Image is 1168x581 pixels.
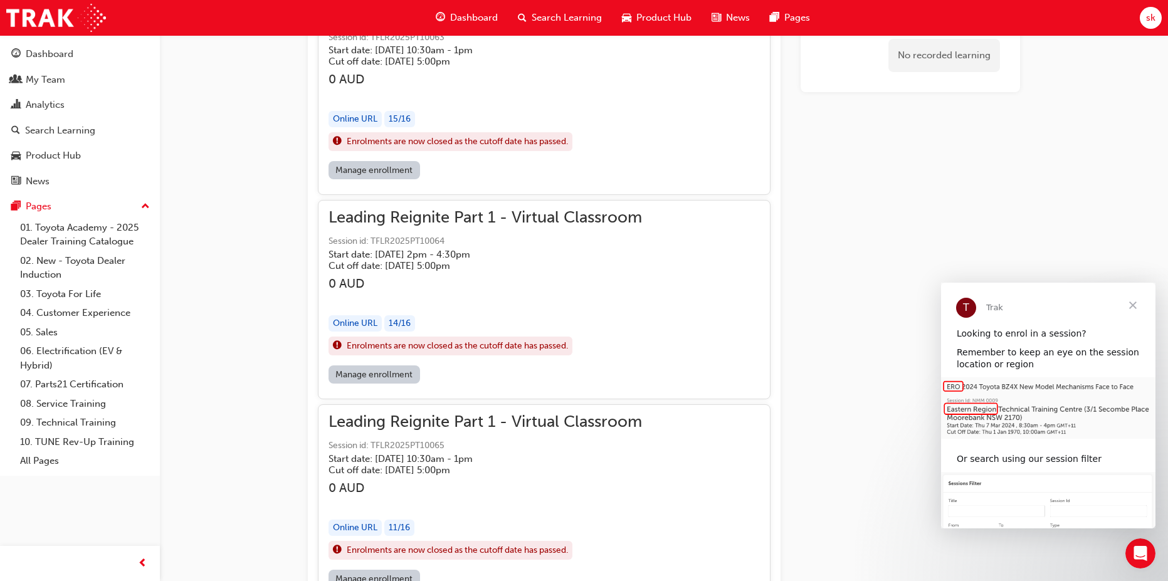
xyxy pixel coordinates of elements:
[426,5,508,31] a: guage-iconDashboard
[941,283,1155,528] iframe: Intercom live chat message
[329,415,642,429] span: Leading Reignite Part 1 - Virtual Classroom
[333,133,342,150] span: exclaim-icon
[5,195,155,218] button: Pages
[329,315,382,332] div: Online URL
[5,40,155,195] button: DashboardMy TeamAnalyticsSearch LearningProduct HubNews
[329,365,420,384] a: Manage enrollment
[770,10,779,26] span: pages-icon
[636,11,692,25] span: Product Hub
[138,556,147,572] span: prev-icon
[5,68,155,92] a: My Team
[15,251,155,285] a: 02. New - Toyota Dealer Induction
[5,144,155,167] a: Product Hub
[15,285,155,304] a: 03. Toyota For Life
[436,10,445,26] span: guage-icon
[329,453,622,464] h5: Start date: [DATE] 10:30am - 1pm
[784,11,810,25] span: Pages
[26,98,65,112] div: Analytics
[15,394,155,414] a: 08. Service Training
[712,10,721,26] span: news-icon
[15,303,155,323] a: 04. Customer Experience
[5,93,155,117] a: Analytics
[15,218,155,251] a: 01. Toyota Academy - 2025 Dealer Training Catalogue
[329,56,622,67] h5: Cut off date: [DATE] 5:00pm
[329,211,642,225] span: Leading Reignite Part 1 - Virtual Classroom
[532,11,602,25] span: Search Learning
[347,543,568,558] span: Enrolments are now closed as the cutoff date has passed.
[329,111,382,128] div: Online URL
[329,234,642,249] span: Session id: TFLR2025PT10064
[518,10,527,26] span: search-icon
[1140,7,1162,29] button: sk
[329,481,642,495] h3: 0 AUD
[15,413,155,432] a: 09. Technical Training
[11,100,21,111] span: chart-icon
[11,201,21,212] span: pages-icon
[11,176,21,187] span: news-icon
[26,47,73,61] div: Dashboard
[329,520,382,537] div: Online URL
[702,5,760,31] a: news-iconNews
[26,73,65,87] div: My Team
[1146,11,1155,25] span: sk
[329,6,760,184] button: Leading Reignite Part 1 - Virtual ClassroomSession id: TFLR2025PT10063Start date: [DATE] 10:30am ...
[25,123,95,138] div: Search Learning
[15,323,155,342] a: 05. Sales
[347,339,568,353] span: Enrolments are now closed as the cutoff date has passed.
[5,119,155,142] a: Search Learning
[15,451,155,471] a: All Pages
[726,11,750,25] span: News
[329,249,622,260] h5: Start date: [DATE] 2pm - 4:30pm
[760,5,820,31] a: pages-iconPages
[26,149,81,163] div: Product Hub
[6,4,106,32] img: Trak
[333,542,342,558] span: exclaim-icon
[329,211,760,389] button: Leading Reignite Part 1 - Virtual ClassroomSession id: TFLR2025PT10064Start date: [DATE] 2pm - 4:...
[347,135,568,149] span: Enrolments are now closed as the cutoff date has passed.
[329,31,642,45] span: Session id: TFLR2025PT10063
[11,125,20,137] span: search-icon
[384,111,415,128] div: 15 / 16
[15,432,155,452] a: 10. TUNE Rev-Up Training
[329,44,622,56] h5: Start date: [DATE] 10:30am - 1pm
[11,150,21,162] span: car-icon
[622,10,631,26] span: car-icon
[141,199,150,215] span: up-icon
[450,11,498,25] span: Dashboard
[5,170,155,193] a: News
[329,276,642,291] h3: 0 AUD
[612,5,702,31] a: car-iconProduct Hub
[508,5,612,31] a: search-iconSearch Learning
[11,75,21,86] span: people-icon
[888,39,1000,72] div: No recorded learning
[26,199,51,214] div: Pages
[1125,538,1155,568] iframe: Intercom live chat
[15,375,155,394] a: 07. Parts21 Certification
[329,72,642,86] h3: 0 AUD
[5,43,155,66] a: Dashboard
[329,161,420,179] a: Manage enrollment
[329,260,622,271] h5: Cut off date: [DATE] 5:00pm
[329,439,642,453] span: Session id: TFLR2025PT10065
[26,174,50,189] div: News
[11,49,21,60] span: guage-icon
[333,338,342,354] span: exclaim-icon
[384,520,414,537] div: 11 / 16
[384,315,415,332] div: 14 / 16
[15,342,155,375] a: 06. Electrification (EV & Hybrid)
[329,464,622,476] h5: Cut off date: [DATE] 5:00pm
